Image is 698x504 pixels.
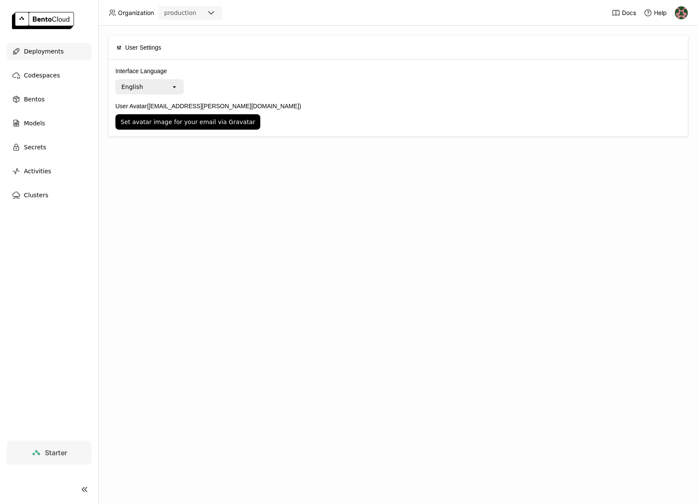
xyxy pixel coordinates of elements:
a: Activities [7,163,91,180]
span: Docs [622,9,636,17]
span: Codespaces [24,70,60,80]
span: Bentos [24,94,44,104]
span: Help [654,9,667,17]
span: User Settings [125,43,161,52]
label: Interface Language [115,66,681,76]
svg: open [171,83,178,90]
span: Secrets [24,142,46,152]
label: User Avatar ([EMAIL_ADDRESS][PERSON_NAME][DOMAIN_NAME]) [115,101,681,111]
span: Clusters [24,190,48,200]
a: Docs [612,9,636,17]
a: Clusters [7,187,91,204]
a: Bentos [7,91,91,108]
span: Starter [45,448,67,457]
a: Deployments [7,43,91,60]
button: Set avatar image for your email via Gravatar [115,114,260,130]
a: Models [7,115,91,132]
div: Help [644,9,667,17]
img: logo [12,12,74,29]
img: Admin Prod [675,6,688,19]
span: Models [24,118,45,128]
div: production [164,9,196,17]
a: Codespaces [7,67,91,84]
span: Deployments [24,46,64,56]
input: Selected production. [197,9,198,18]
div: English [121,83,143,91]
a: Starter [7,441,91,465]
span: Organization [118,9,154,17]
span: Activities [24,166,51,176]
a: Secrets [7,139,91,156]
